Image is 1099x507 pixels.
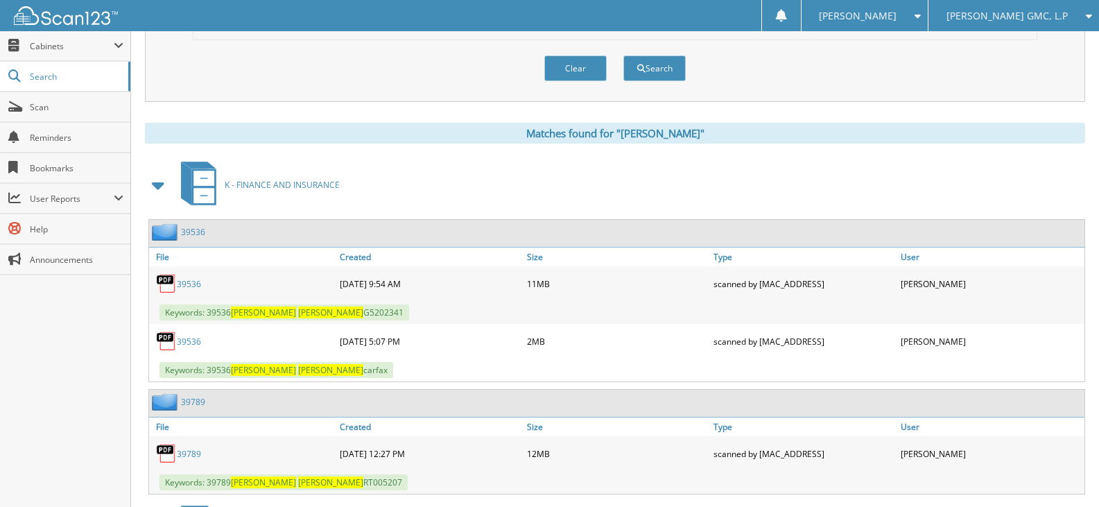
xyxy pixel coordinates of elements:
[710,270,897,298] div: scanned by [MAC_ADDRESS]
[231,364,296,376] span: [PERSON_NAME]
[181,396,205,408] a: 39789
[523,327,711,355] div: 2MB
[897,440,1084,467] div: [PERSON_NAME]
[946,12,1068,20] span: [PERSON_NAME] GMC, L.P
[156,443,177,464] img: PDF.png
[231,476,296,488] span: [PERSON_NAME]
[544,55,607,81] button: Clear
[523,418,711,436] a: Size
[710,418,897,436] a: Type
[225,179,340,191] span: K - FINANCE AND INSURANCE
[177,278,201,290] a: 39536
[523,248,711,266] a: Size
[177,448,201,460] a: 39789
[298,364,363,376] span: [PERSON_NAME]
[710,327,897,355] div: scanned by [MAC_ADDRESS]
[145,123,1085,144] div: Matches found for "[PERSON_NAME]"
[336,440,523,467] div: [DATE] 12:27 PM
[159,362,393,378] span: Keywords: 39536 carfax
[298,476,363,488] span: [PERSON_NAME]
[159,474,408,490] span: Keywords: 39789 RT005207
[30,162,123,174] span: Bookmarks
[336,327,523,355] div: [DATE] 5:07 PM
[173,157,340,212] a: K - FINANCE AND INSURANCE
[897,418,1084,436] a: User
[30,71,121,83] span: Search
[710,248,897,266] a: Type
[30,40,114,52] span: Cabinets
[149,248,336,266] a: File
[231,307,296,318] span: [PERSON_NAME]
[336,418,523,436] a: Created
[149,418,336,436] a: File
[710,440,897,467] div: scanned by [MAC_ADDRESS]
[523,440,711,467] div: 12MB
[159,304,409,320] span: Keywords: 39536 G5202341
[30,101,123,113] span: Scan
[152,223,181,241] img: folder2.png
[897,248,1084,266] a: User
[177,336,201,347] a: 39536
[298,307,363,318] span: [PERSON_NAME]
[30,193,114,205] span: User Reports
[336,270,523,298] div: [DATE] 9:54 AM
[623,55,686,81] button: Search
[30,132,123,144] span: Reminders
[819,12,897,20] span: [PERSON_NAME]
[336,248,523,266] a: Created
[14,6,118,25] img: scan123-logo-white.svg
[156,273,177,294] img: PDF.png
[156,331,177,352] img: PDF.png
[30,223,123,235] span: Help
[30,254,123,266] span: Announcements
[897,270,1084,298] div: [PERSON_NAME]
[523,270,711,298] div: 11MB
[152,393,181,411] img: folder2.png
[897,327,1084,355] div: [PERSON_NAME]
[181,226,205,238] a: 39536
